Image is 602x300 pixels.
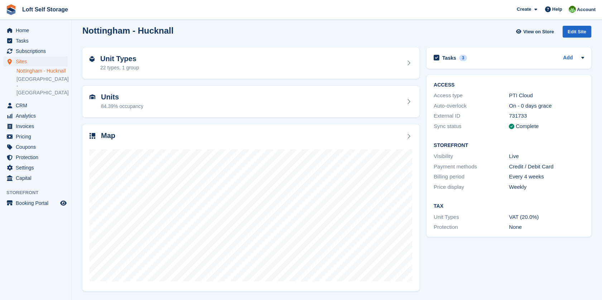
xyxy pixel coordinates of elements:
[101,132,115,140] h2: Map
[82,26,174,35] h2: Nottingham - Hucknall
[16,68,68,74] a: Nottingham - Hucknall
[100,55,139,63] h2: Unit Types
[516,122,539,131] div: Complete
[4,56,68,67] a: menu
[517,6,531,13] span: Create
[509,112,584,120] div: 731733
[434,223,509,231] div: Protection
[16,100,59,110] span: CRM
[434,163,509,171] div: Payment methods
[563,26,591,40] a: Edit Site
[4,25,68,35] a: menu
[509,213,584,221] div: VAT (20.0%)
[509,152,584,161] div: Live
[434,92,509,100] div: Access type
[523,28,554,35] span: View on Store
[16,46,59,56] span: Subscriptions
[4,163,68,173] a: menu
[16,132,59,142] span: Pricing
[16,142,59,152] span: Coupons
[6,189,71,196] span: Storefront
[16,121,59,131] span: Invoices
[4,121,68,131] a: menu
[16,111,59,121] span: Analytics
[434,112,509,120] div: External ID
[577,6,596,13] span: Account
[509,183,584,191] div: Weekly
[4,111,68,121] a: menu
[16,173,59,183] span: Capital
[59,199,68,207] a: Preview store
[16,56,59,67] span: Sites
[16,25,59,35] span: Home
[434,82,584,88] h2: ACCESS
[16,36,59,46] span: Tasks
[4,36,68,46] a: menu
[6,4,16,15] img: stora-icon-8386f47178a22dfd0bd8f6a31ec36ba5ce8667c1dd55bd0f319d3a0aa187defe.svg
[19,4,71,15] a: Loft Self Storage
[90,56,95,62] img: unit-type-icn-2b2737a686de81e16bb02015468b77c625bbabd49415b5ef34ead5e3b44a266d.svg
[4,46,68,56] a: menu
[552,6,562,13] span: Help
[82,86,419,117] a: Units 84.39% occupancy
[16,152,59,162] span: Protection
[434,183,509,191] div: Price display
[509,173,584,181] div: Every 4 weeks
[4,142,68,152] a: menu
[563,54,573,62] a: Add
[90,133,95,139] img: map-icn-33ee37083ee616e46c38cad1a60f524a97daa1e2b2c8c0bc3eb3415660979fc1.svg
[101,103,143,110] div: 84.39% occupancy
[459,55,467,61] div: 3
[434,173,509,181] div: Billing period
[101,93,143,101] h2: Units
[4,198,68,208] a: menu
[100,64,139,72] div: 22 types, 1 group
[509,163,584,171] div: Credit / Debit Card
[434,213,509,221] div: Unit Types
[434,203,584,209] h2: Tax
[509,102,584,110] div: On - 0 days grace
[90,94,95,99] img: unit-icn-7be61d7bf1b0ce9d3e12c5938cc71ed9869f7b940bace4675aadf7bd6d80202e.svg
[509,223,584,231] div: None
[569,6,576,13] img: James Johnson
[4,173,68,183] a: menu
[563,26,591,38] div: Edit Site
[4,152,68,162] a: menu
[434,102,509,110] div: Auto-overlock
[4,100,68,110] a: menu
[16,163,59,173] span: Settings
[515,26,557,38] a: View on Store
[16,76,68,96] a: [GEOGRAPHIC_DATA] - [GEOGRAPHIC_DATA]
[16,198,59,208] span: Booking Portal
[82,48,419,79] a: Unit Types 22 types, 1 group
[434,143,584,148] h2: Storefront
[4,132,68,142] a: menu
[434,152,509,161] div: Visibility
[434,122,509,131] div: Sync status
[509,92,584,100] div: PTI Cloud
[82,124,419,291] a: Map
[442,55,456,61] h2: Tasks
